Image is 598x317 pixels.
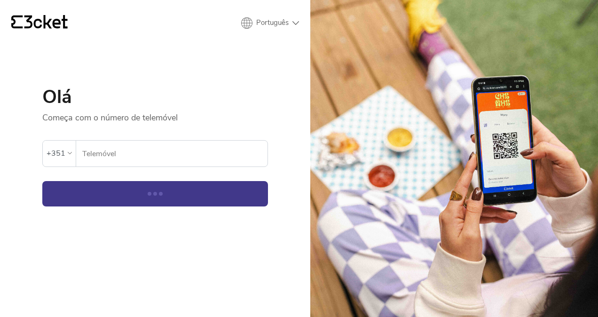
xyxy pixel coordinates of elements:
[42,106,268,123] p: Começa com o número de telemóvel
[11,15,68,31] a: {' '}
[82,141,268,166] input: Telemóvel
[42,87,268,106] h1: Olá
[11,16,23,29] g: {' '}
[42,181,268,206] button: Continuar
[47,146,65,160] div: +351
[76,141,268,167] label: Telemóvel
